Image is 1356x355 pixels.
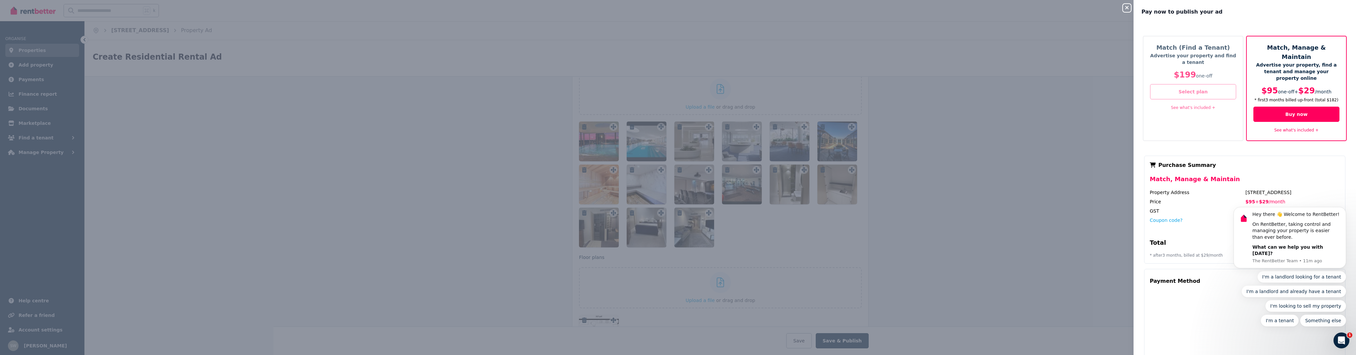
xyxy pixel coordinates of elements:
span: $199 [1174,70,1196,79]
div: Match, Manage & Maintain [1150,175,1340,189]
iframe: Secure payment input frame [1148,289,1341,352]
span: $95 [1261,86,1278,95]
span: + [1294,89,1298,94]
p: * after 3 month s, billed at $29 / month [1150,253,1340,258]
button: Select plan [1150,84,1236,99]
div: Property Address [1150,189,1244,196]
div: Price [1150,198,1244,205]
div: GST [1150,208,1244,214]
h5: Match (Find a Tenant) [1150,43,1236,52]
button: Buy now [1253,107,1339,122]
span: one-off [1196,73,1213,78]
iframe: Intercom notifications message [1224,149,1356,337]
span: $29 [1298,86,1315,95]
button: Coupon code? [1150,217,1183,224]
span: 1 [1347,332,1352,338]
a: See what's included + [1171,105,1215,110]
a: See what's included + [1274,128,1319,132]
div: Payment Method [1150,275,1200,288]
span: Pay now to publish your ad [1141,8,1223,16]
iframe: Intercom live chat [1333,332,1349,348]
span: / month [1315,89,1332,94]
p: * first 3 month s billed up-front (total $182 ) [1253,97,1339,103]
h5: Match, Manage & Maintain [1253,43,1339,62]
span: one-off [1278,89,1294,94]
p: Advertise your property and find a tenant [1150,52,1236,66]
div: Purchase Summary [1150,161,1340,169]
div: Total [1150,238,1244,250]
p: Advertise your property, find a tenant and manage your property online [1253,62,1339,81]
